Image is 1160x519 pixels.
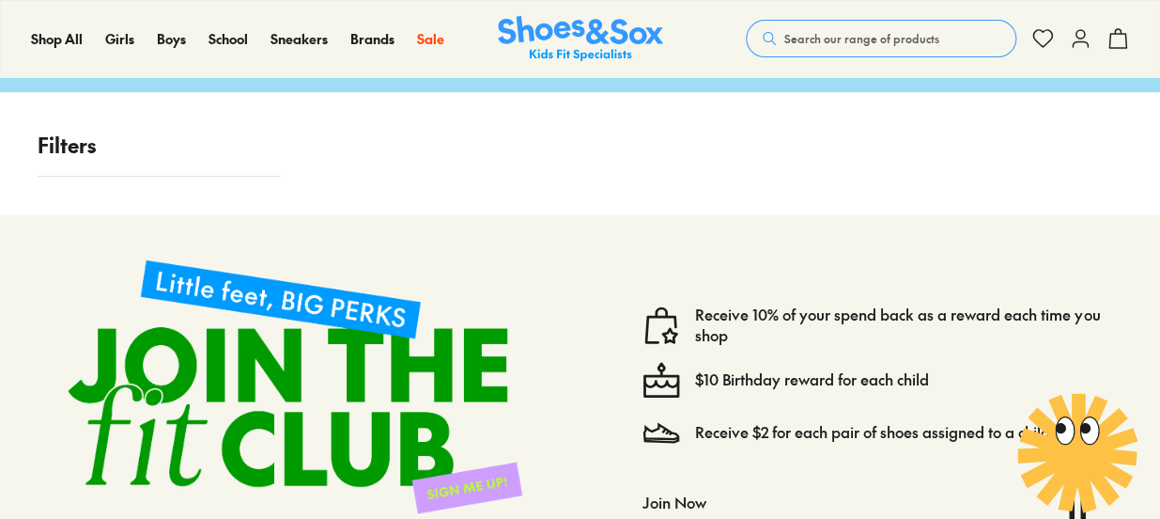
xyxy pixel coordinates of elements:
img: vector1.svg [642,307,680,344]
button: Search our range of products [746,20,1016,57]
span: Sneakers [271,29,328,48]
span: Girls [105,29,134,48]
span: Shop All [31,29,83,48]
a: $10 Birthday reward for each child [695,370,929,390]
a: Receive 10% of your spend back as a reward each time you shop [695,305,1107,346]
img: cake--candle-birthday-event-special-sweet-cake-bake.svg [642,361,680,399]
a: Receive $2 for each pair of shoes assigned to a child [695,422,1050,443]
a: Girls [105,29,134,49]
p: Filters [38,130,281,161]
a: Sneakers [271,29,328,49]
a: Sale [417,29,444,49]
a: Brands [350,29,394,49]
span: Brands [350,29,394,48]
a: Shop All [31,29,83,49]
span: Boys [157,29,186,48]
a: Shoes & Sox [498,16,663,62]
a: School [209,29,248,49]
span: Sale [417,29,444,48]
span: Search our range of products [784,30,939,47]
span: School [209,29,248,48]
a: Boys [157,29,186,49]
img: SNS_Logo_Responsive.svg [498,16,663,62]
img: Vector_3098.svg [642,414,680,451]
